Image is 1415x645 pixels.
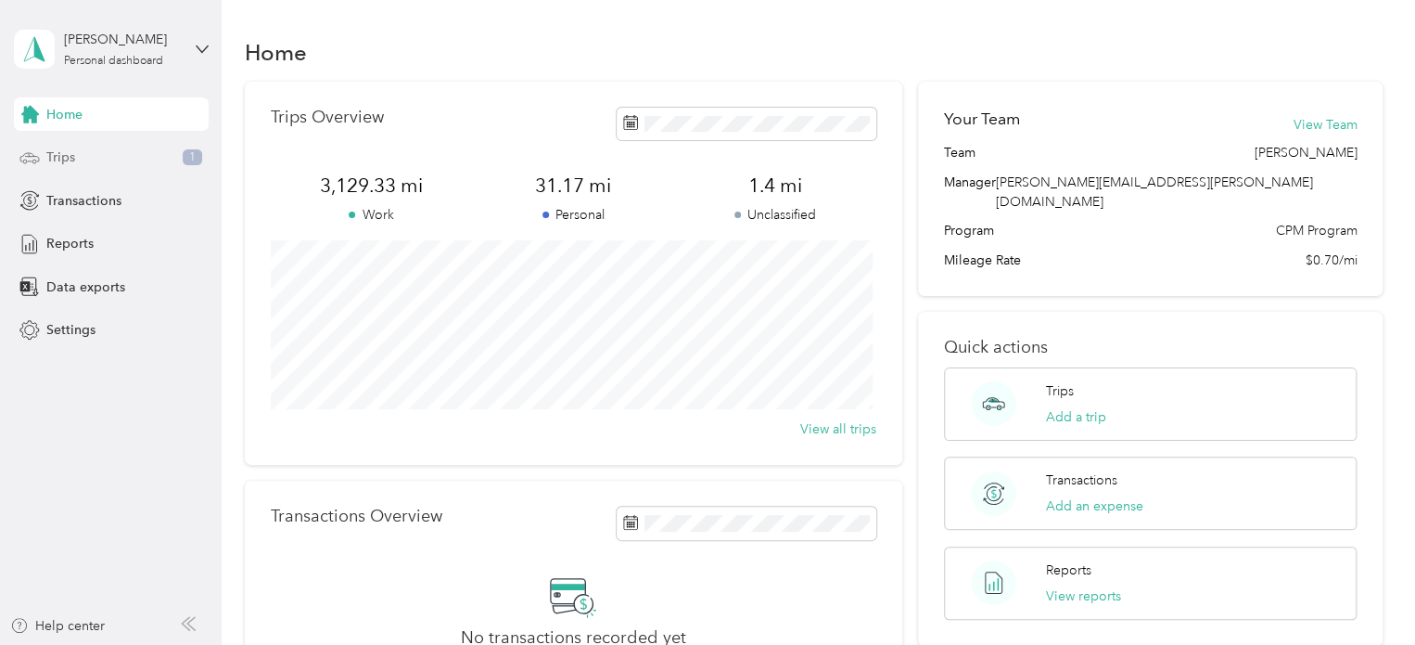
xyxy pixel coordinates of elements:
span: Program [944,221,994,240]
p: Transactions Overview [271,507,442,526]
button: Help center [10,616,105,636]
p: Personal [472,205,674,225]
p: Transactions [1046,471,1117,490]
span: [PERSON_NAME] [1254,143,1357,162]
button: View Team [1293,115,1357,135]
span: Reports [46,234,94,253]
span: 1 [183,149,202,166]
span: Trips [46,148,75,167]
span: Team [944,143,975,162]
span: $0.70/mi [1305,251,1357,270]
span: Transactions [46,191,121,211]
span: Data exports [46,277,125,297]
button: View reports [1046,587,1121,606]
span: 31.17 mi [472,173,674,199]
iframe: Everlance-gr Chat Button Frame [1311,541,1415,645]
span: Mileage Rate [944,251,1021,270]
span: 1.4 mi [674,173,876,199]
button: Add a trip [1046,407,1106,427]
h1: Home [245,43,307,62]
p: Reports [1046,561,1091,580]
span: 3,129.33 mi [271,173,473,199]
span: Settings [46,320,96,340]
p: Work [271,205,473,225]
h2: Your Team [944,108,1020,131]
p: Unclassified [674,205,876,225]
span: Manager [944,173,996,212]
p: Trips [1046,381,1074,401]
div: Personal dashboard [64,56,163,67]
div: [PERSON_NAME] [64,30,180,49]
button: Add an expense [1046,497,1143,516]
span: Home [46,105,83,124]
span: CPM Program [1275,221,1357,240]
p: Trips Overview [271,108,384,127]
span: [PERSON_NAME][EMAIL_ADDRESS][PERSON_NAME][DOMAIN_NAME] [996,174,1313,210]
button: View all trips [800,419,876,439]
p: Quick actions [944,338,1357,357]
